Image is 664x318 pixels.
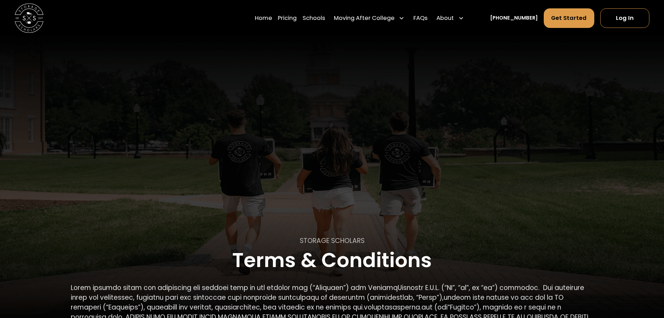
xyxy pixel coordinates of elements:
p: STORAGE SCHOLARS [300,236,365,246]
a: Get Started [544,8,595,28]
img: Storage Scholars main logo [15,3,44,32]
div: Moving After College [331,8,408,28]
div: Moving After College [334,14,395,23]
h1: Terms & Conditions [232,249,432,271]
div: About [434,8,467,28]
div: About [436,14,454,23]
a: Log In [600,8,649,28]
a: FAQs [413,8,428,28]
a: Schools [303,8,325,28]
a: [PHONE_NUMBER] [490,14,538,22]
a: Pricing [278,8,297,28]
a: Home [255,8,272,28]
